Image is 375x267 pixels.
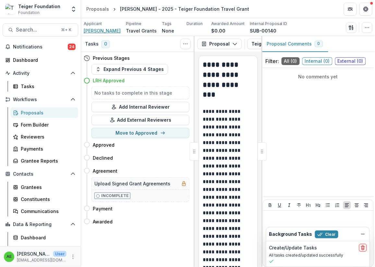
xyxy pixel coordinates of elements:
[84,4,252,14] nav: breadcrumb
[21,133,73,140] div: Reviewers
[13,97,68,102] span: Workflows
[3,42,78,52] button: Notifications24
[93,141,115,148] h4: Approved
[247,39,344,49] button: Teiger Foundation Travel Grant
[250,27,276,34] p: SUB-00140
[261,36,328,52] button: Proposal Comments
[91,64,168,74] button: Expand Previous 4 Stages
[359,3,372,16] button: Get Help
[10,244,78,255] a: Data Report
[120,6,249,12] div: [PERSON_NAME] - 2025 - Teiger Foundation Travel Grant
[3,94,78,105] button: Open Workflows
[3,55,78,65] a: Dashboard
[21,184,73,191] div: Grantees
[162,27,174,34] p: None
[21,109,73,116] div: Proposals
[10,206,78,217] a: Communications
[6,255,12,259] div: Andrea Escobedo
[84,21,102,27] p: Applicant
[21,234,73,241] div: Dashboard
[10,143,78,154] a: Payments
[269,245,317,251] h2: Create/Update Tasks
[10,107,78,118] a: Proposals
[162,21,172,27] p: Tags
[17,250,51,257] p: [PERSON_NAME]
[13,71,68,76] span: Activity
[91,128,189,138] button: Move to Approved
[359,230,367,238] button: Dismiss
[93,167,117,174] h4: Agreement
[93,154,113,161] h4: Declined
[343,201,351,209] button: Align Left
[93,218,113,225] h4: Awarded
[21,157,73,164] div: Grantee Reports
[3,23,78,36] button: Search...
[285,201,293,209] button: Italicize
[353,201,361,209] button: Align Center
[21,121,73,128] div: Form Builder
[18,3,60,10] div: Teiger Foundation
[10,155,78,166] a: Grantee Reports
[21,83,73,90] div: Tasks
[3,68,78,78] button: Open Activity
[93,77,125,84] h4: LRH Approved
[94,89,187,96] h5: No tasks to complete in this stage
[10,119,78,130] a: Form Builder
[314,201,322,209] button: Heading 2
[13,44,68,50] span: Notifications
[91,102,189,112] button: Add Internal Reviewer
[3,219,78,230] button: Open Data & Reporting
[60,26,73,33] div: ⌘ + K
[265,73,371,80] p: No comments yet
[101,40,110,48] span: 0
[93,55,130,61] h4: Previous Stages
[282,57,300,65] span: All ( 0 )
[91,115,189,125] button: Add External Reviewers
[187,21,203,27] p: Duration
[344,3,357,16] button: Partners
[5,4,16,14] img: Teiger Foundation
[211,21,245,27] p: Awarded Amount
[10,131,78,142] a: Reviewers
[13,222,68,227] span: Data & Reporting
[266,201,274,209] button: Bold
[85,41,99,47] h3: Tasks
[10,182,78,193] a: Grantees
[126,27,157,34] p: Travel Grants
[269,252,367,258] p: All tasks created/updated successfully
[3,169,78,179] button: Open Contacts
[305,201,312,209] button: Heading 1
[211,27,225,34] p: $0.00
[276,201,284,209] button: Underline
[295,201,303,209] button: Strike
[197,39,242,49] button: Proposal
[21,196,73,203] div: Constituents
[180,39,191,49] button: Toggle View Cancelled Tasks
[53,251,67,257] p: User
[21,145,73,152] div: Payments
[17,257,67,263] p: [EMAIL_ADDRESS][DOMAIN_NAME]
[362,201,370,209] button: Align Right
[315,231,338,238] button: Clear
[324,201,332,209] button: Bullet List
[69,253,77,261] button: More
[269,232,312,237] h2: Background Tasks
[86,6,109,12] div: Proposals
[84,27,121,34] a: [PERSON_NAME]
[18,10,40,16] span: Foundation
[10,194,78,205] a: Constituents
[93,205,113,212] h4: Payment
[335,57,366,65] span: External ( 0 )
[302,57,333,65] span: Internal ( 0 )
[13,57,73,63] div: Dashboard
[21,208,73,215] div: Communications
[126,21,141,27] p: Pipeline
[13,171,68,177] span: Contacts
[101,193,129,199] p: Incomplete
[333,201,341,209] button: Ordered List
[68,44,76,50] span: 24
[10,81,78,92] a: Tasks
[359,244,367,252] button: delete
[16,27,57,33] span: Search...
